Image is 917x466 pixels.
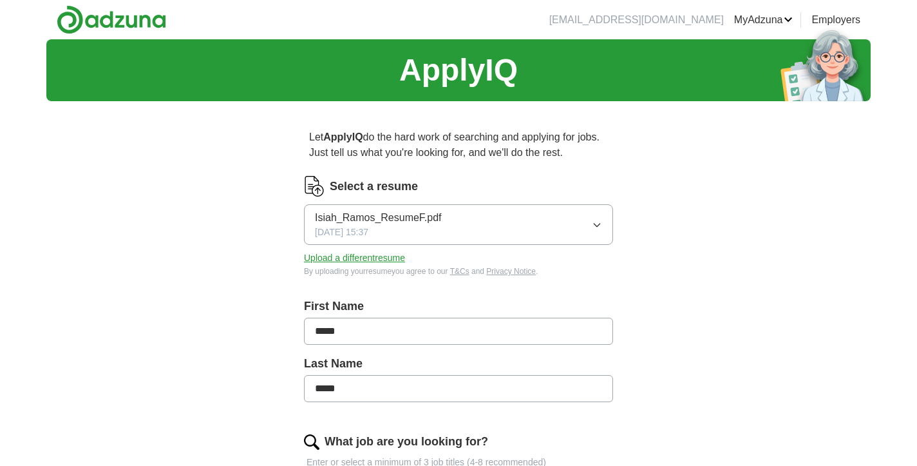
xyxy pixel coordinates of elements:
[304,355,613,373] label: Last Name
[304,298,613,315] label: First Name
[315,226,368,239] span: [DATE] 15:37
[323,131,363,142] strong: ApplyIQ
[304,176,325,197] img: CV Icon
[315,210,442,226] span: Isiah_Ramos_ResumeF.pdf
[304,251,405,265] button: Upload a differentresume
[304,204,613,245] button: Isiah_Ramos_ResumeF.pdf[DATE] 15:37
[304,434,319,450] img: search.png
[811,12,860,28] a: Employers
[450,267,469,276] a: T&Cs
[304,266,613,277] div: By uploading your resume you agree to our and .
[330,178,418,195] label: Select a resume
[734,12,793,28] a: MyAdzuna
[325,433,488,451] label: What job are you looking for?
[549,12,724,28] li: [EMAIL_ADDRESS][DOMAIN_NAME]
[486,267,536,276] a: Privacy Notice
[57,5,166,34] img: Adzuna logo
[304,124,613,166] p: Let do the hard work of searching and applying for jobs. Just tell us what you're looking for, an...
[399,47,518,93] h1: ApplyIQ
